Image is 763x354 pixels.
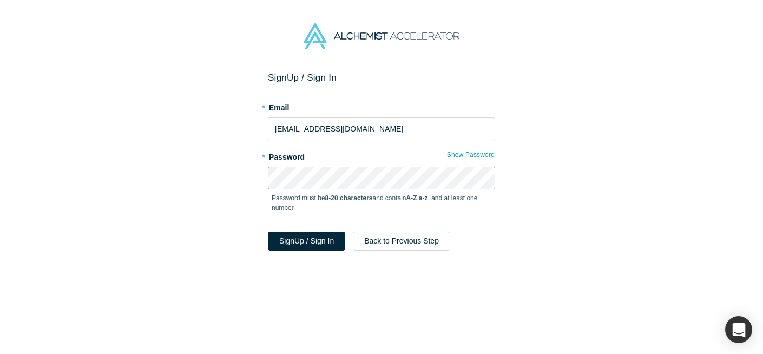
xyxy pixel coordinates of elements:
[304,23,459,49] img: Alchemist Accelerator Logo
[325,194,373,202] strong: 8-20 characters
[406,194,417,202] strong: A-Z
[353,232,450,251] button: Back to Previous Step
[419,194,428,202] strong: a-z
[268,72,495,83] h2: Sign Up / Sign In
[268,99,495,114] label: Email
[446,148,495,162] button: Show Password
[268,148,495,163] label: Password
[272,193,491,213] p: Password must be and contain , , and at least one number.
[268,232,345,251] button: SignUp / Sign In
